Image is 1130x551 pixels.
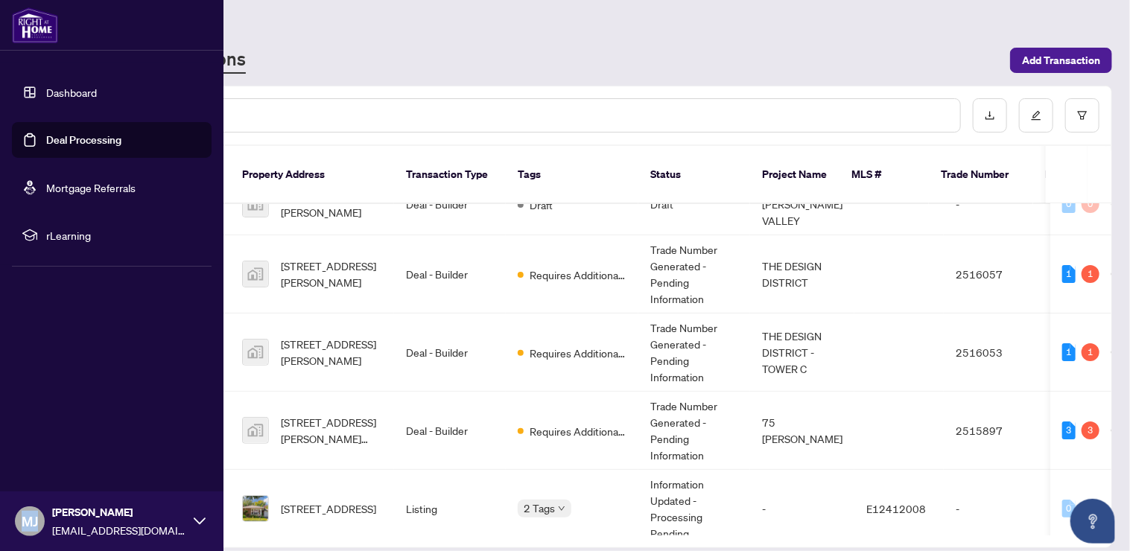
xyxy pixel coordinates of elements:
span: Requires Additional Docs [530,345,626,361]
td: 75 [PERSON_NAME] [750,392,854,470]
td: - [750,470,854,548]
span: [EMAIL_ADDRESS][DOMAIN_NAME] [52,522,186,538]
span: Add Transaction [1022,48,1100,72]
button: Add Transaction [1010,48,1112,73]
span: filter [1077,110,1088,121]
td: 2516053 [944,313,1048,392]
span: MJ [22,511,38,532]
td: Deal - Builder [394,173,506,235]
span: [STREET_ADDRESS][PERSON_NAME][PERSON_NAME][PERSON_NAME] [281,414,382,447]
span: download [985,110,995,121]
span: 2 Tags [524,500,555,517]
td: Deal - Builder [394,392,506,470]
div: 0 [1082,195,1099,213]
span: down [558,505,565,512]
td: THE DESIGN DISTRICT [750,235,854,313]
span: Draft [530,197,553,213]
td: Draft [638,173,750,235]
span: Requires Additional Docs [530,423,626,439]
div: 0 [1062,500,1076,517]
td: Deal - Builder [394,235,506,313]
th: Project Name [750,146,839,204]
img: logo [12,7,58,43]
div: 1 [1062,343,1076,361]
img: thumbnail-img [243,418,268,443]
span: [STREET_ADDRESS][PERSON_NAME] [281,336,382,369]
span: [STREET_ADDRESS][PERSON_NAME] [281,188,382,220]
button: edit [1019,98,1053,133]
span: edit [1031,110,1041,121]
div: 1 [1082,343,1099,361]
th: MLS # [839,146,929,204]
img: thumbnail-img [243,261,268,287]
div: 1 [1062,265,1076,283]
th: Trade Number [929,146,1033,204]
button: filter [1065,98,1099,133]
td: Information Updated - Processing Pending [638,470,750,548]
div: 0 [1062,195,1076,213]
button: Open asap [1070,499,1115,544]
a: Mortgage Referrals [46,181,136,194]
th: Transaction Type [394,146,506,204]
td: Trade Number Generated - Pending Information [638,392,750,470]
span: rLearning [46,227,201,243]
div: 3 [1082,421,1099,439]
td: 2515897 [944,392,1048,470]
td: Trade Number Generated - Pending Information [638,313,750,392]
td: Deal - Builder [394,313,506,392]
span: [PERSON_NAME] [52,504,186,520]
button: download [973,98,1007,133]
a: Deal Processing [46,133,121,147]
a: Dashboard [46,86,97,99]
td: Trade Number Generated - Pending Information [638,235,750,313]
img: thumbnail-img [243,191,268,217]
span: [STREET_ADDRESS] [281,500,376,517]
div: 1 [1082,265,1099,283]
span: E12412008 [866,502,926,515]
span: Requires Additional Docs [530,267,626,283]
img: thumbnail-img [243,496,268,521]
td: - [944,173,1048,235]
td: Listing [394,470,506,548]
img: thumbnail-img [243,340,268,365]
td: 2516057 [944,235,1048,313]
td: - [944,470,1048,548]
span: [STREET_ADDRESS][PERSON_NAME] [281,258,382,290]
th: Property Address [230,146,394,204]
th: Status [638,146,750,204]
td: 1515 [PERSON_NAME] VALLEY [750,173,854,235]
td: THE DESIGN DISTRICT - TOWER C [750,313,854,392]
th: Tags [506,146,638,204]
div: 3 [1062,421,1076,439]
